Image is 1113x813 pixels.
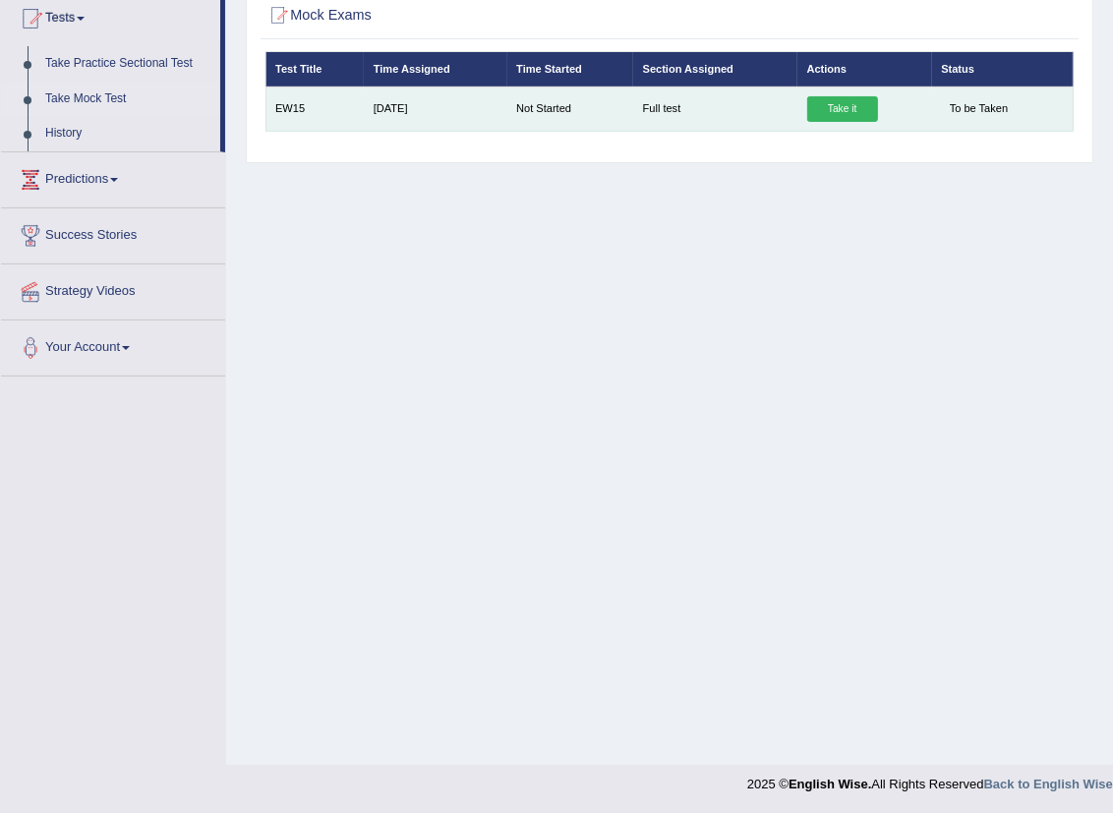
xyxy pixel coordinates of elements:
a: History [36,116,220,151]
strong: English Wise. [789,777,871,791]
a: Strategy Videos [1,264,225,314]
th: Test Title [265,52,364,87]
div: 2025 © All Rights Reserved [747,765,1113,793]
td: Not Started [507,87,633,131]
th: Actions [797,52,932,87]
a: Take it [807,96,878,122]
a: Success Stories [1,208,225,258]
h2: Mock Exams [265,3,767,29]
th: Section Assigned [633,52,797,87]
a: Take Mock Test [36,82,220,117]
span: To be Taken [941,96,1016,122]
td: [DATE] [364,87,506,131]
th: Time Started [507,52,633,87]
th: Time Assigned [364,52,506,87]
a: Your Account [1,320,225,370]
a: Back to English Wise [984,777,1113,791]
td: EW15 [265,87,364,131]
a: Take Practice Sectional Test [36,46,220,82]
td: Full test [633,87,797,131]
th: Status [932,52,1074,87]
a: Predictions [1,152,225,202]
